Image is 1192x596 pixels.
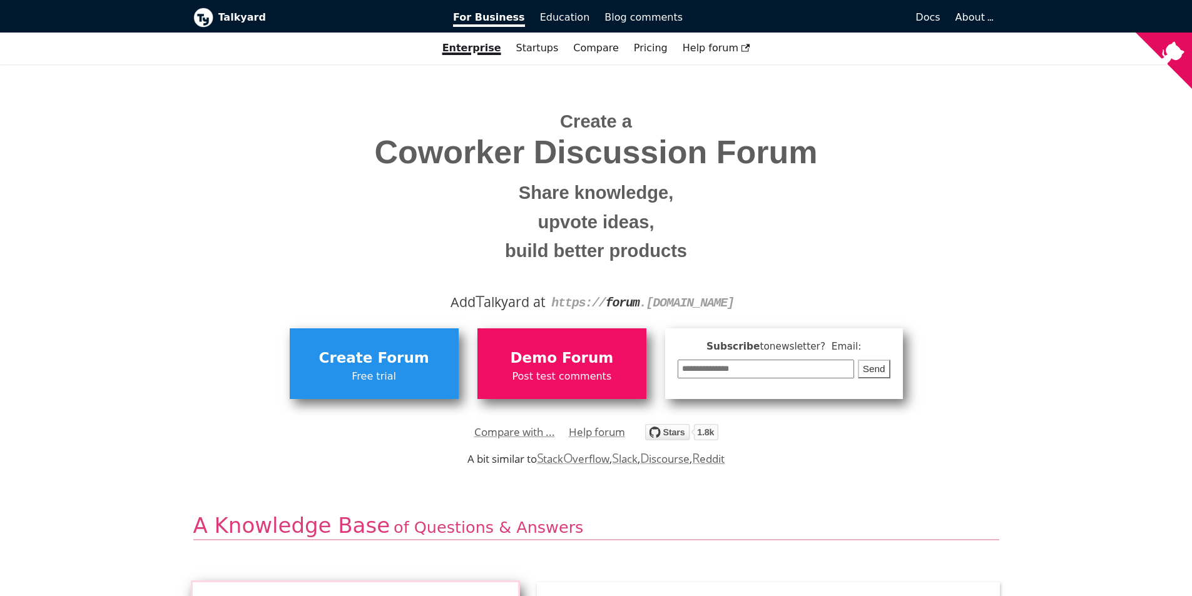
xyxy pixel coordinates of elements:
a: Demo ForumPost test comments [477,328,646,398]
span: Blog comments [604,11,683,23]
b: Talkyard [218,9,436,26]
img: talkyard.svg [645,424,718,440]
span: of Questions & Answers [394,518,583,537]
small: build better products [203,236,990,266]
a: Help forum [569,423,625,442]
strong: forum [606,296,639,310]
code: https:// . [DOMAIN_NAME] [551,296,734,310]
a: Star debiki/talkyard on GitHub [645,426,718,444]
div: Add alkyard at [203,291,990,313]
a: StackOverflow [537,452,610,466]
span: Create a [560,111,632,131]
small: Share knowledge, [203,178,990,208]
a: For Business [446,7,532,28]
a: Compare [573,42,619,54]
span: Post test comments [484,368,640,385]
span: Education [540,11,590,23]
span: Docs [915,11,940,23]
span: T [476,290,484,312]
span: Create Forum [296,346,452,370]
a: Blog comments [597,7,690,28]
span: Free trial [296,368,452,385]
span: R [692,449,700,467]
span: S [612,449,619,467]
a: About [955,11,992,23]
a: Talkyard logoTalkyard [193,8,436,28]
span: Demo Forum [484,346,640,370]
a: Startups [509,38,566,59]
a: Slack [612,452,637,466]
a: Help forum [675,38,758,59]
a: Docs [690,7,948,28]
a: Enterprise [435,38,509,59]
a: Discourse [640,452,690,466]
a: Compare with ... [474,423,555,442]
a: Education [532,7,598,28]
span: Help forum [683,42,750,54]
h2: A Knowledge Base [193,512,999,540]
span: to newsletter ? Email: [760,341,861,352]
span: D [640,449,649,467]
a: Create ForumFree trial [290,328,459,398]
a: Pricing [626,38,675,59]
span: O [563,449,573,467]
img: Talkyard logo [193,8,213,28]
button: Send [858,360,890,379]
small: upvote ideas, [203,208,990,237]
span: Subscribe [678,339,890,355]
span: For Business [453,11,525,27]
span: S [537,449,544,467]
span: Coworker Discussion Forum [203,134,990,170]
a: Reddit [692,452,725,466]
